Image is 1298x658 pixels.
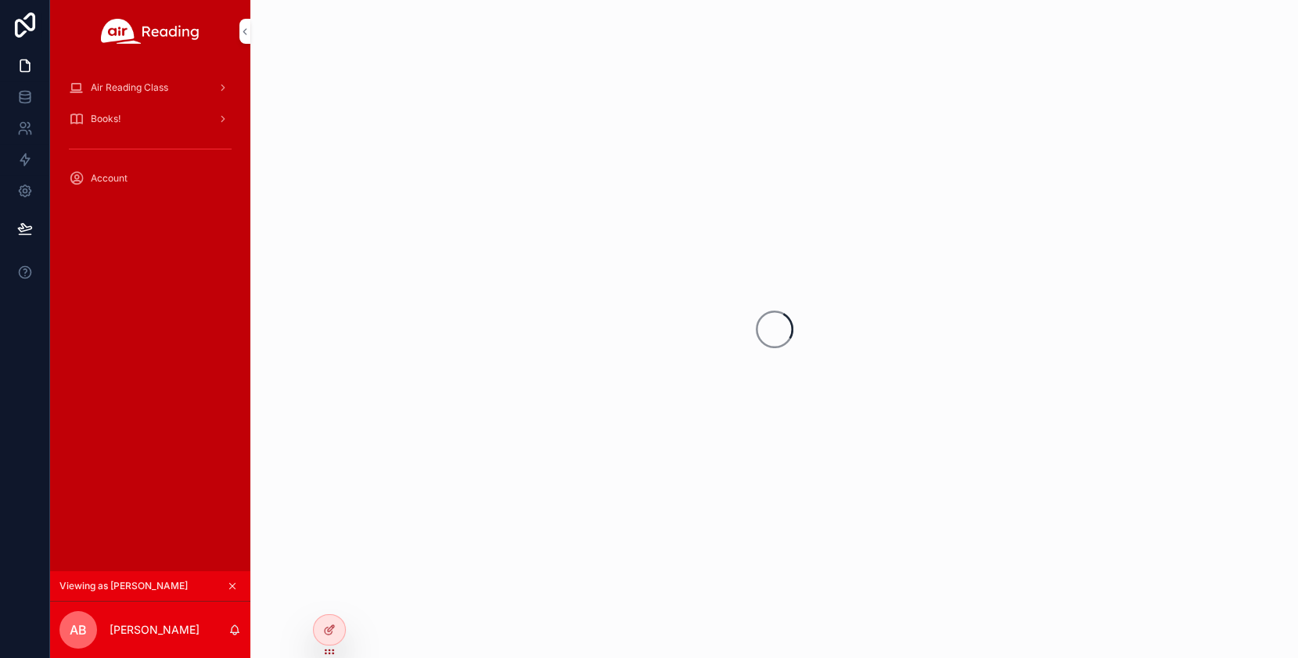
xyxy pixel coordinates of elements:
span: Air Reading Class [91,81,168,94]
a: Books! [59,105,241,133]
div: scrollable content [50,63,250,213]
span: Account [91,172,128,185]
span: AB [70,620,87,639]
a: Air Reading Class [59,74,241,102]
p: [PERSON_NAME] [110,622,200,638]
span: Viewing as [PERSON_NAME] [59,580,188,592]
span: Books! [91,113,120,125]
a: Account [59,164,241,192]
img: App logo [101,19,200,44]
